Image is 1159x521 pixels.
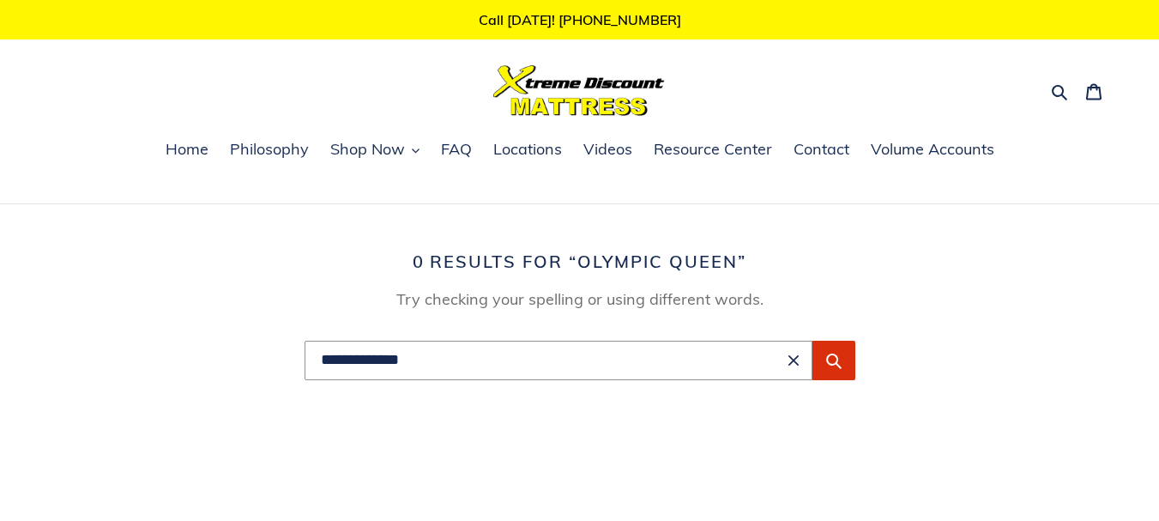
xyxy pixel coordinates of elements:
[441,139,472,160] span: FAQ
[221,137,317,163] a: Philosophy
[654,139,772,160] span: Resource Center
[645,137,781,163] a: Resource Center
[794,139,849,160] span: Contact
[862,137,1003,163] a: Volume Accounts
[330,139,405,160] span: Shop Now
[432,137,480,163] a: FAQ
[583,139,632,160] span: Videos
[493,139,562,160] span: Locations
[812,341,855,380] button: Submit
[493,65,665,116] img: Xtreme Discount Mattress
[322,137,428,163] button: Shop Now
[230,139,309,160] span: Philosophy
[575,137,641,163] a: Videos
[485,137,570,163] a: Locations
[305,288,855,311] p: Try checking your spelling or using different words.
[305,341,812,380] input: Search
[166,139,208,160] span: Home
[112,251,1047,272] h1: 0 results for “olympic queen”
[785,137,858,163] a: Contact
[783,350,804,371] button: Clear search term
[871,139,994,160] span: Volume Accounts
[157,137,217,163] a: Home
